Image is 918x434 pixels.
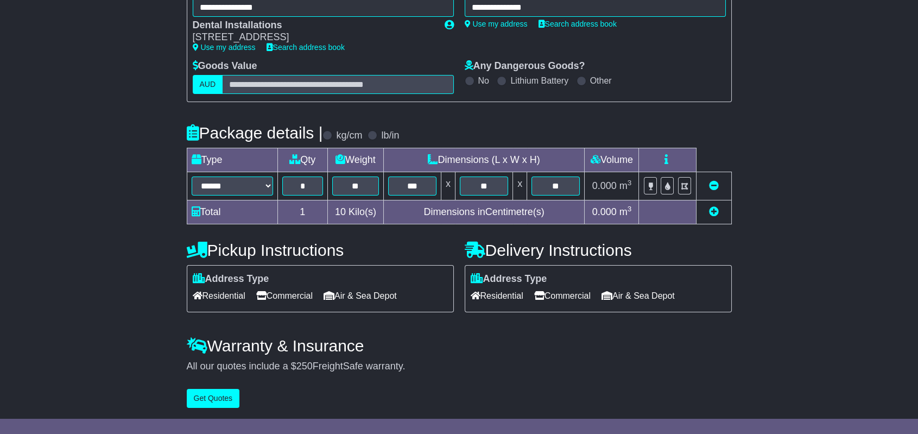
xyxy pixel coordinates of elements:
[187,337,732,355] h4: Warranty & Insurance
[709,180,719,191] a: Remove this item
[585,148,639,172] td: Volume
[277,200,328,224] td: 1
[383,200,585,224] td: Dimensions in Centimetre(s)
[471,287,523,304] span: Residential
[193,287,245,304] span: Residential
[328,148,384,172] td: Weight
[336,130,362,142] label: kg/cm
[335,206,346,217] span: 10
[465,20,528,28] a: Use my address
[628,205,632,213] sup: 3
[328,200,384,224] td: Kilo(s)
[187,124,323,142] h4: Package details |
[193,20,434,32] div: Dental Installations
[534,287,591,304] span: Commercial
[478,76,489,86] label: No
[471,273,547,285] label: Address Type
[193,60,257,72] label: Goods Value
[296,361,313,372] span: 250
[465,241,732,259] h4: Delivery Instructions
[465,60,585,72] label: Any Dangerous Goods?
[602,287,675,304] span: Air & Sea Depot
[510,76,568,86] label: Lithium Battery
[187,241,454,259] h4: Pickup Instructions
[619,180,632,191] span: m
[267,43,345,52] a: Search address book
[619,206,632,217] span: m
[709,206,719,217] a: Add new item
[539,20,617,28] a: Search address book
[187,389,240,408] button: Get Quotes
[187,148,277,172] td: Type
[324,287,397,304] span: Air & Sea Depot
[277,148,328,172] td: Qty
[193,43,256,52] a: Use my address
[187,361,732,373] div: All our quotes include a $ FreightSafe warranty.
[592,206,617,217] span: 0.000
[590,76,612,86] label: Other
[513,172,527,200] td: x
[256,287,313,304] span: Commercial
[187,200,277,224] td: Total
[441,172,455,200] td: x
[193,273,269,285] label: Address Type
[592,180,617,191] span: 0.000
[381,130,399,142] label: lb/in
[193,75,223,94] label: AUD
[383,148,585,172] td: Dimensions (L x W x H)
[628,179,632,187] sup: 3
[193,32,434,43] div: [STREET_ADDRESS]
